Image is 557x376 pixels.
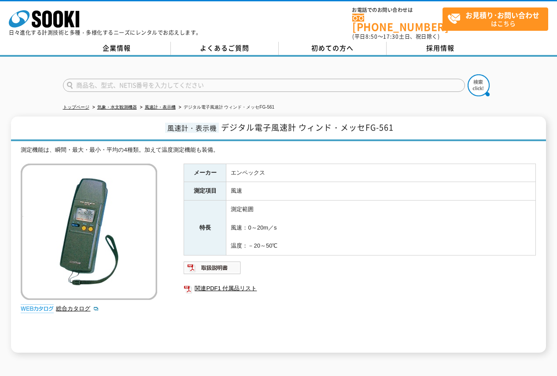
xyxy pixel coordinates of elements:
th: メーカー [184,164,226,182]
a: お見積り･お問い合わせはこちら [443,7,548,31]
p: 日々進化する計測技術と多種・多様化するニーズにレンタルでお応えします。 [9,30,202,35]
strong: お見積り･お問い合わせ [465,10,539,20]
span: デジタル電子風速計 ウィンド・メッセFG-561 [221,121,394,133]
span: はこちら [447,8,548,30]
img: webカタログ [21,304,54,313]
span: 初めての方へ [311,43,354,53]
a: 関連PDF1 付属品リスト [184,283,536,294]
a: 風速計・表示機 [145,105,176,110]
span: 17:30 [383,33,399,40]
img: デジタル電子風速計 ウィンド・メッセFG-561 [21,164,157,300]
a: 採用情報 [387,42,494,55]
td: 測定範囲 風速：0～20m／s 温度：－20～50℃ [226,201,536,256]
th: 特長 [184,201,226,256]
td: 風速 [226,182,536,201]
th: 測定項目 [184,182,226,201]
span: (平日 ～ 土日、祝日除く) [352,33,439,40]
span: 8:50 [365,33,378,40]
a: よくあるご質問 [171,42,279,55]
input: 商品名、型式、NETIS番号を入力してください [63,79,465,92]
img: 取扱説明書 [184,261,241,275]
span: お電話でのお問い合わせは [352,7,443,13]
a: 初めての方へ [279,42,387,55]
a: 取扱説明書 [184,266,241,273]
a: 気象・水文観測機器 [97,105,137,110]
a: 総合カタログ [56,305,99,312]
div: 測定機能は、瞬間・最大・最小・平均の4種類。加えて温度測定機能も装備。 [21,146,536,155]
span: 風速計・表示機 [165,123,219,133]
a: トップページ [63,105,89,110]
a: [PHONE_NUMBER] [352,14,443,32]
li: デジタル電子風速計 ウィンド・メッセFG-561 [177,103,275,112]
img: btn_search.png [468,74,490,96]
a: 企業情報 [63,42,171,55]
td: エンペックス [226,164,536,182]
